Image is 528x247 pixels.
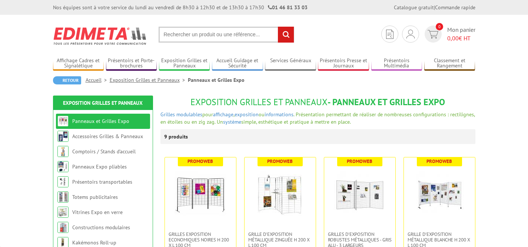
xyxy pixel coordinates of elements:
span: 0 [436,23,443,30]
a: Présentoirs Presse et Journaux [318,57,369,70]
a: informations [265,111,293,118]
a: Services Généraux [265,57,316,70]
a: Exposition Grilles et Panneaux [159,57,210,70]
input: Rechercher un produit ou une référence... [159,27,294,43]
img: Panneaux et Grilles Expo [57,116,69,127]
b: Promoweb [347,158,372,164]
a: Classement et Rangement [424,57,475,70]
b: Promoweb [267,158,293,164]
a: Panneaux Expo pliables [72,163,127,170]
span: € HT [447,34,475,43]
a: Présentoirs transportables [72,178,132,185]
li: Panneaux et Grilles Expo [188,76,245,84]
a: Affichage Cadres et Signalétique [53,57,104,70]
a: Commande rapide [435,4,475,11]
span: 0,00 [447,34,459,42]
a: Totems publicitaires [72,194,118,200]
div: Nos équipes sont à votre service du lundi au vendredi de 8h30 à 12h30 et de 13h30 à 17h30 [53,4,308,11]
img: devis rapide [406,30,415,39]
a: Exposition Grilles et Panneaux [63,100,143,106]
a: Retour [53,76,81,84]
a: Accueil Guidage et Sécurité [212,57,263,70]
span: Mon panier [447,26,475,43]
a: Présentoirs et Porte-brochures [106,57,157,70]
img: Grilles d'exposition robustes métalliques - gris alu - 3 largeurs 70-100-120 cm [334,168,386,220]
p: 9 produits [164,129,192,144]
b: Promoweb [426,158,452,164]
a: Grilles [160,111,175,118]
img: Grille d'exposition métallique Zinguée H 200 x L 100 cm [254,168,306,220]
img: Accessoires Grilles & Panneaux [57,131,69,142]
img: Panneaux Expo pliables [57,161,69,172]
a: Catalogue gratuit [394,4,434,11]
img: Constructions modulaires [57,222,69,233]
img: Comptoirs / Stands d'accueil [57,146,69,157]
a: Comptoirs / Stands d'accueil [72,148,136,155]
img: Totems publicitaires [57,191,69,203]
img: Présentoirs transportables [57,176,69,187]
img: Edimeta [53,22,147,50]
img: Vitrines Expo en verre [57,207,69,218]
span: Exposition Grilles et Panneaux [190,96,328,108]
span: pour , ou . Présentation permettant de réaliser de nombreuses configurations : rectilignes, en ét... [160,111,475,125]
strong: 01 46 81 33 03 [268,4,308,11]
a: Vitrines Expo en verre [72,209,123,216]
a: Exposition Grilles et Panneaux [110,77,188,83]
a: Kakémonos Roll-up [72,239,116,246]
h1: - Panneaux et Grilles Expo [160,97,475,107]
a: Constructions modulaires [72,224,130,231]
a: exposition [235,111,259,118]
a: Panneaux et Grilles Expo [72,118,129,124]
b: Promoweb [187,158,213,164]
a: Accueil [86,77,110,83]
img: Grilles Exposition Economiques Noires H 200 x L 100 cm [175,168,226,220]
a: système [223,119,241,125]
a: affichage [213,111,233,118]
a: devis rapide 0 Mon panier 0,00€ HT [423,26,475,43]
a: Accessoires Grilles & Panneaux [72,133,143,140]
img: devis rapide [386,30,393,39]
img: Grille d'exposition métallique blanche H 200 x L 100 cm [414,168,465,220]
a: Présentoirs Multimédia [371,57,422,70]
input: rechercher [278,27,294,43]
img: devis rapide [428,30,438,39]
a: modulables [176,111,202,118]
div: | [394,4,475,11]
